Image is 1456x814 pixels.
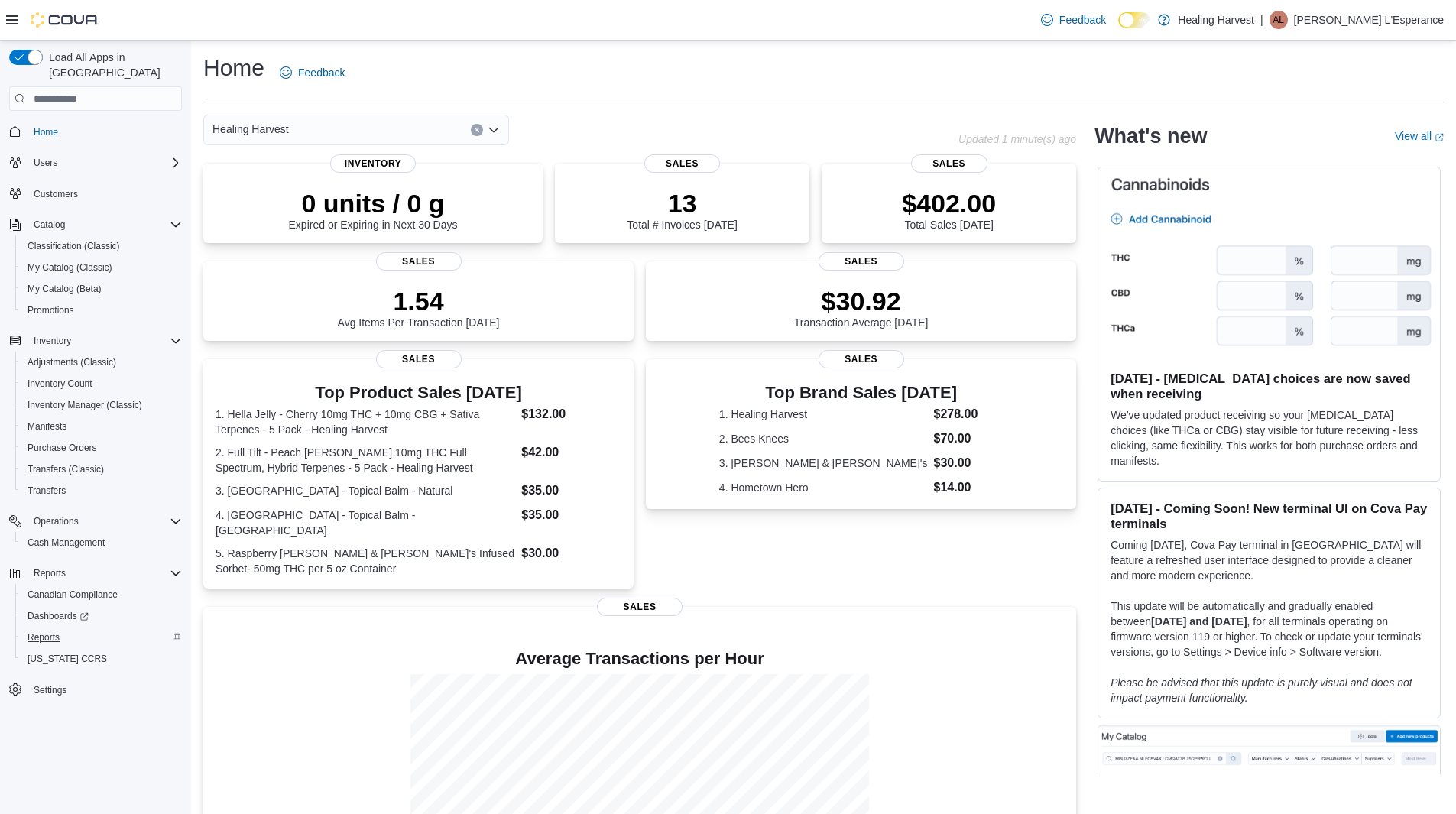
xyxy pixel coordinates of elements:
[28,332,182,350] span: Inventory
[289,188,458,231] div: Expired or Expiring in Next 30 Days
[521,506,621,524] dd: $35.00
[1294,11,1444,29] p: [PERSON_NAME] L'Esperance
[28,485,66,497] span: Transfers
[521,443,621,462] dd: $42.00
[34,157,57,169] span: Users
[15,648,188,670] button: [US_STATE] CCRS
[212,120,289,138] span: Healing Harvest
[1094,124,1207,148] h2: What's new
[15,352,188,373] button: Adjustments (Classic)
[1260,11,1263,29] p: |
[21,258,118,277] a: My Catalog (Classic)
[289,188,458,219] p: 0 units / 0 g
[298,65,345,80] span: Feedback
[34,188,78,200] span: Customers
[28,653,107,665] span: [US_STATE] CCRS
[644,154,721,173] span: Sales
[627,188,737,231] div: Total # Invoices [DATE]
[34,684,66,696] span: Settings
[1118,12,1150,28] input: Dark Mode
[21,650,113,668] a: [US_STATE] CCRS
[1151,615,1247,628] strong: [DATE] and [DATE]
[1111,371,1428,401] h3: [DATE] - [MEDICAL_DATA] choices are now saved when receiving
[21,482,182,500] span: Transfers
[15,416,188,437] button: Manifests
[21,301,182,319] span: Promotions
[958,133,1076,145] p: Updated 1 minute(s) ago
[1111,537,1428,583] p: Coming [DATE], Cova Pay terminal in [GEOGRAPHIC_DATA] will feature a refreshed user interface des...
[338,286,500,329] div: Avg Items Per Transaction [DATE]
[274,57,351,88] a: Feedback
[719,431,928,446] dt: 2. Bees Knees
[21,650,182,668] span: Washington CCRS
[203,53,264,83] h1: Home
[376,252,462,271] span: Sales
[28,154,63,172] button: Users
[216,483,515,498] dt: 3. [GEOGRAPHIC_DATA] - Topical Balm - Natural
[819,350,904,368] span: Sales
[21,258,182,277] span: My Catalog (Classic)
[794,286,929,316] p: $30.92
[1395,130,1444,142] a: View allExternal link
[21,533,111,552] a: Cash Management
[21,628,182,647] span: Reports
[794,286,929,329] div: Transaction Average [DATE]
[34,219,65,231] span: Catalog
[28,399,142,411] span: Inventory Manager (Classic)
[15,394,188,416] button: Inventory Manager (Classic)
[3,214,188,235] button: Catalog
[21,607,95,625] a: Dashboards
[3,183,188,205] button: Customers
[216,384,621,402] h3: Top Product Sales [DATE]
[34,515,79,527] span: Operations
[521,544,621,563] dd: $30.00
[330,154,416,173] span: Inventory
[28,610,89,622] span: Dashboards
[719,384,1004,402] h3: Top Brand Sales [DATE]
[21,417,182,436] span: Manifests
[28,122,182,141] span: Home
[9,114,182,741] nav: Complex example
[15,532,188,553] button: Cash Management
[28,184,182,203] span: Customers
[28,512,85,530] button: Operations
[1111,598,1428,660] p: This update will be automatically and gradually enabled between , for all terminals operating on ...
[28,240,120,252] span: Classification (Classic)
[21,353,122,371] a: Adjustments (Classic)
[719,407,928,422] dt: 1. Healing Harvest
[376,350,462,368] span: Sales
[43,50,182,80] span: Load All Apps in [GEOGRAPHIC_DATA]
[28,564,72,582] button: Reports
[1273,11,1284,29] span: AL
[21,460,182,478] span: Transfers (Classic)
[1178,11,1254,29] p: Healing Harvest
[28,681,73,699] a: Settings
[21,628,66,647] a: Reports
[471,124,483,136] button: Clear input
[3,330,188,352] button: Inventory
[28,123,64,141] a: Home
[34,335,71,347] span: Inventory
[521,482,621,500] dd: $35.00
[1059,12,1106,28] span: Feedback
[15,437,188,459] button: Purchase Orders
[21,482,72,500] a: Transfers
[216,508,515,538] dt: 4. [GEOGRAPHIC_DATA] - Topical Balm - [GEOGRAPHIC_DATA]
[21,375,99,393] a: Inventory Count
[21,396,148,414] a: Inventory Manager (Classic)
[15,605,188,627] a: Dashboards
[21,585,124,604] a: Canadian Compliance
[28,420,66,433] span: Manifests
[1111,676,1412,704] em: Please be advised that this update is purely visual and does not impact payment functionality.
[21,396,182,414] span: Inventory Manager (Classic)
[1035,5,1112,35] a: Feedback
[1111,407,1428,469] p: We've updated product receiving so your [MEDICAL_DATA] choices (like THCa or CBG) stay visible fo...
[28,185,84,203] a: Customers
[21,533,182,552] span: Cash Management
[21,280,182,298] span: My Catalog (Beta)
[597,598,683,616] span: Sales
[15,373,188,394] button: Inventory Count
[34,567,66,579] span: Reports
[3,679,188,701] button: Settings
